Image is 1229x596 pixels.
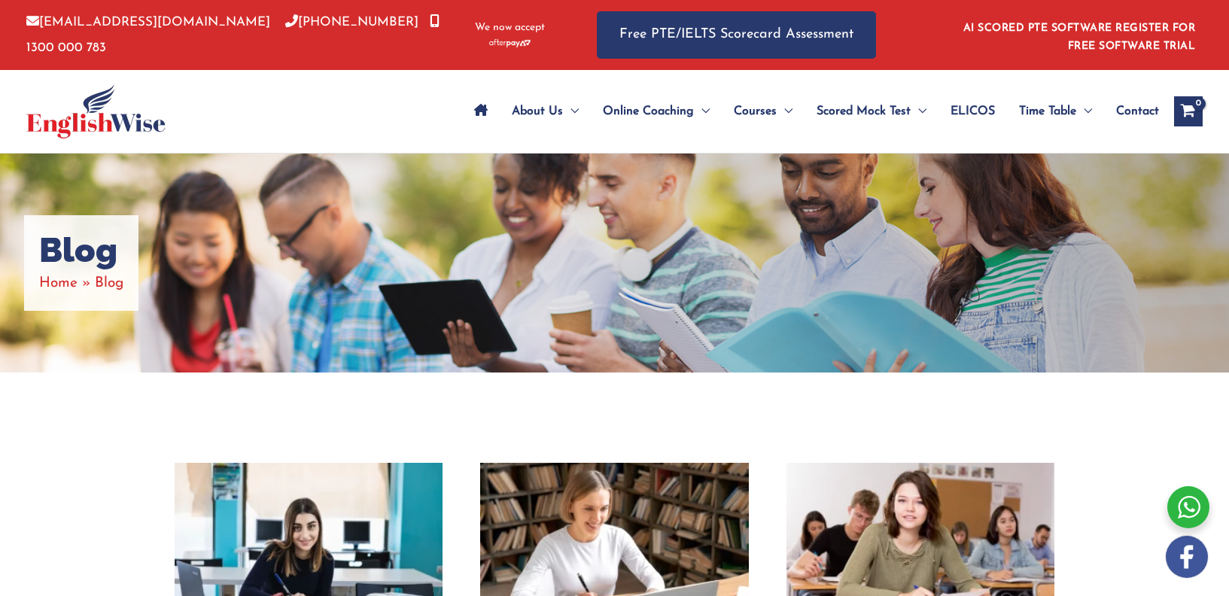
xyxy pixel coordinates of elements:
[462,85,1159,138] nav: Site Navigation: Main Menu
[1116,85,1159,138] span: Contact
[285,16,418,29] a: [PHONE_NUMBER]
[39,271,123,296] nav: Breadcrumbs
[1174,96,1203,126] a: View Shopping Cart, empty
[722,85,805,138] a: CoursesMenu Toggle
[911,85,926,138] span: Menu Toggle
[817,85,911,138] span: Scored Mock Test
[734,85,777,138] span: Courses
[951,85,995,138] span: ELICOS
[1007,85,1104,138] a: Time TableMenu Toggle
[512,85,563,138] span: About Us
[1104,85,1159,138] a: Contact
[39,276,78,290] a: Home
[597,11,876,59] a: Free PTE/IELTS Scorecard Assessment
[954,11,1203,59] aside: Header Widget 1
[694,85,710,138] span: Menu Toggle
[26,84,166,138] img: cropped-ew-logo
[938,85,1007,138] a: ELICOS
[603,85,694,138] span: Online Coaching
[1019,85,1076,138] span: Time Table
[591,85,722,138] a: Online CoachingMenu Toggle
[1166,536,1208,578] img: white-facebook.png
[39,230,123,271] h1: Blog
[563,85,579,138] span: Menu Toggle
[963,23,1196,52] a: AI SCORED PTE SOFTWARE REGISTER FOR FREE SOFTWARE TRIAL
[95,276,123,290] span: Blog
[475,20,545,35] span: We now accept
[500,85,591,138] a: About UsMenu Toggle
[26,16,270,29] a: [EMAIL_ADDRESS][DOMAIN_NAME]
[1076,85,1092,138] span: Menu Toggle
[489,39,531,47] img: Afterpay-Logo
[777,85,792,138] span: Menu Toggle
[805,85,938,138] a: Scored Mock TestMenu Toggle
[26,16,440,53] a: 1300 000 783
